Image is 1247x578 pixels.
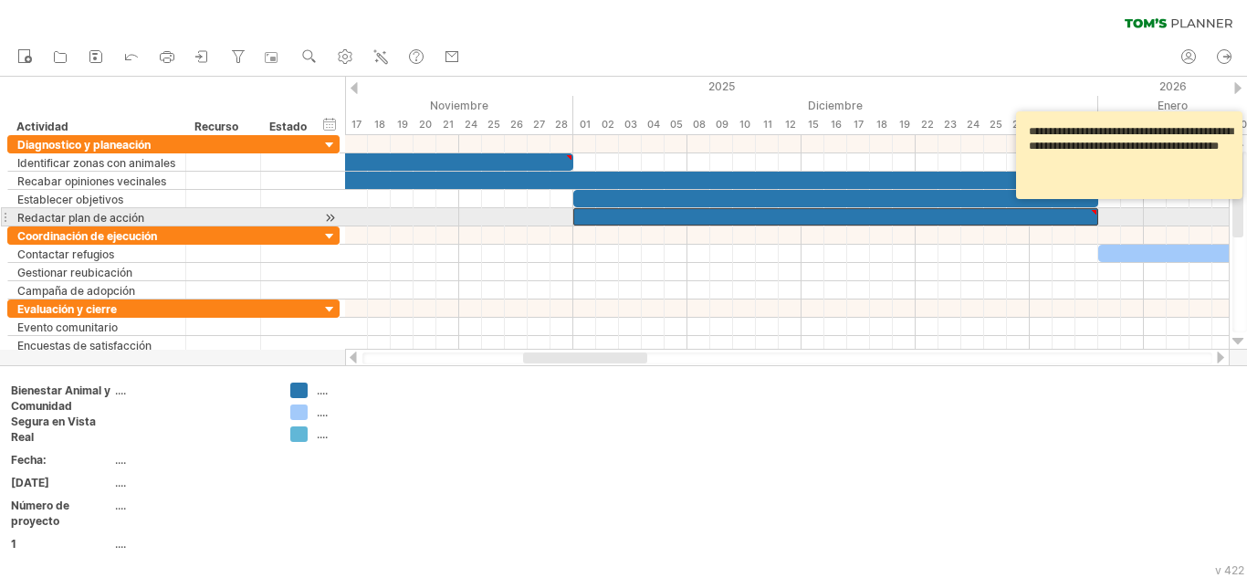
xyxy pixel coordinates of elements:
font: [DATE] [11,476,49,489]
font: Enero [1158,99,1188,112]
div: Jueves, 11 de diciembre de 2025 [756,115,779,134]
font: 26 [510,118,523,131]
font: .... [115,453,126,467]
font: 11 [763,118,772,131]
font: Bienestar Animal y Comunidad Segura en Vista Real [11,384,110,444]
div: Viernes, 21 de noviembre de 2025 [436,115,459,134]
font: 04 [647,118,660,131]
div: Noviembre de 2025 [117,96,573,115]
font: Fecha: [11,453,47,467]
font: 25 [990,118,1002,131]
div: Miércoles, 10 de diciembre de 2025 [733,115,756,134]
font: 05 [670,118,683,131]
font: 03 [624,118,637,131]
font: 20 [419,118,432,131]
div: Viernes, 26 de diciembre de 2025 [1007,115,1030,134]
font: Evento comunitario [17,321,118,334]
div: Jueves, 20 de noviembre de 2025 [414,115,436,134]
div: Lunes, 22 de diciembre de 2025 [916,115,938,134]
font: Gestionar reubicación [17,266,132,279]
font: Coordinación de ejecución [17,229,157,243]
font: 2025 [708,79,735,93]
div: Lunes, 15 de diciembre de 2025 [802,115,824,134]
font: Diciembre [808,99,863,112]
font: 10 [739,118,750,131]
font: .... [317,427,328,441]
font: Establecer objetivos [17,193,123,206]
font: Actividad [16,120,68,133]
font: Evaluación y cierre [17,302,117,316]
div: Miércoles, 17 de diciembre de 2025 [847,115,870,134]
font: Estado [269,120,307,133]
div: Martes, 23 de diciembre de 2025 [938,115,961,134]
font: 22 [921,118,934,131]
div: Viernes, 28 de noviembre de 2025 [550,115,573,134]
font: 28 [555,118,568,131]
div: Martes, 9 de diciembre de 2025 [710,115,733,134]
font: Recurso [194,120,238,133]
font: .... [317,384,328,397]
font: Número de proyecto [11,499,69,528]
font: .... [115,476,126,489]
div: Martes, 16 de diciembre de 2025 [824,115,847,134]
div: Viernes, 12 de diciembre de 2025 [779,115,802,134]
font: 17 [854,118,864,131]
div: Jueves, 27 de noviembre de 2025 [528,115,550,134]
font: 21 [443,118,454,131]
div: Diciembre de 2025 [573,96,1098,115]
font: 2026 [1159,79,1187,93]
div: Jueves, 18 de diciembre de 2025 [870,115,893,134]
font: .... [115,499,126,512]
font: .... [317,405,328,419]
font: 24 [465,118,477,131]
div: Martes, 25 de noviembre de 2025 [482,115,505,134]
div: Lunes, 1 de diciembre de 2025 [573,115,596,134]
font: 16 [831,118,842,131]
div: Jueves, 4 de diciembre de 2025 [642,115,665,134]
font: 17 [351,118,362,131]
font: 18 [374,118,385,131]
font: 19 [397,118,408,131]
font: 27 [533,118,545,131]
font: Diagnostico y planeación [17,138,151,152]
font: 12 [785,118,796,131]
font: 09 [716,118,728,131]
div: Martes, 18 de noviembre de 2025 [368,115,391,134]
div: Jueves, 25 de diciembre de 2025 [984,115,1007,134]
font: v 422 [1215,563,1244,577]
font: Recabar opiniones vecinales [17,174,166,188]
font: 08 [693,118,706,131]
div: Miércoles, 3 de diciembre de 2025 [619,115,642,134]
font: Campaña de adopción [17,284,135,298]
div: Martes, 2 de diciembre de 2025 [596,115,619,134]
font: 15 [808,118,819,131]
font: 26 [1012,118,1025,131]
font: 02 [602,118,614,131]
font: 19 [899,118,910,131]
div: Viernes, 5 de diciembre de 2025 [665,115,687,134]
font: 23 [944,118,957,131]
font: Contactar refugios [17,247,114,261]
font: 1 [11,537,16,551]
div: Miércoles, 24 de diciembre de 2025 [961,115,984,134]
font: .... [115,537,126,551]
font: Identificar zonas con animales [17,156,175,170]
font: 24 [967,118,980,131]
font: 18 [876,118,887,131]
div: Desplácese hasta la actividad [321,208,339,227]
div: Viernes, 19 de diciembre de 2025 [893,115,916,134]
font: Redactar plan de acción [17,211,144,225]
div: Lunes, 24 de noviembre de 2025 [459,115,482,134]
div: Miércoles, 19 de noviembre de 2025 [391,115,414,134]
font: Noviembre [430,99,488,112]
font: Encuestas de satisfacción [17,339,152,352]
div: Lunes, 17 de noviembre de 2025 [345,115,368,134]
font: 01 [580,118,591,131]
div: Miércoles, 26 de noviembre de 2025 [505,115,528,134]
font: 25 [487,118,500,131]
div: Lunes, 8 de diciembre de 2025 [687,115,710,134]
font: .... [115,384,126,397]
